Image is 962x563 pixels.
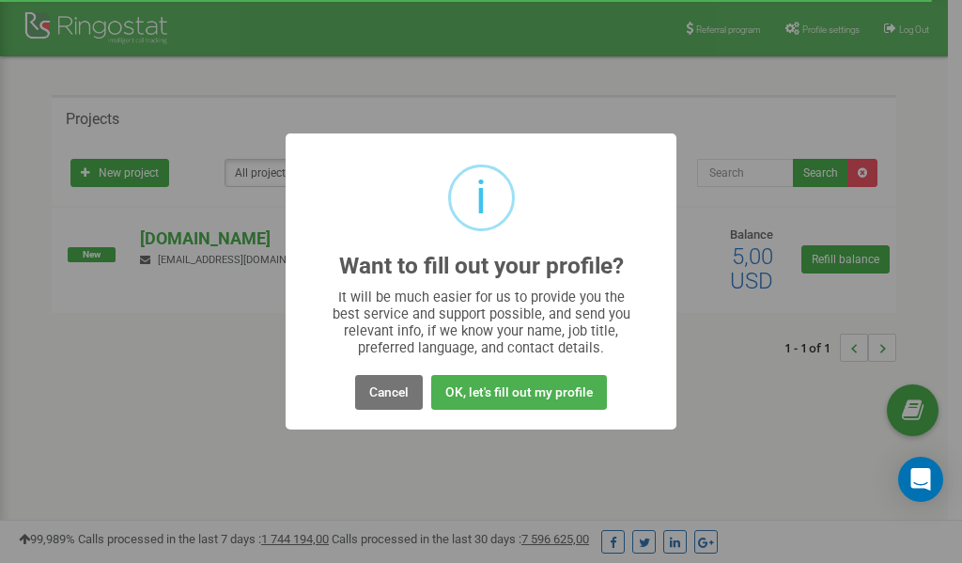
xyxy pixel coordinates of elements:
[475,167,487,228] div: i
[431,375,607,410] button: OK, let's fill out my profile
[355,375,423,410] button: Cancel
[323,289,640,356] div: It will be much easier for us to provide you the best service and support possible, and send you ...
[339,254,624,279] h2: Want to fill out your profile?
[898,457,943,502] div: Open Intercom Messenger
